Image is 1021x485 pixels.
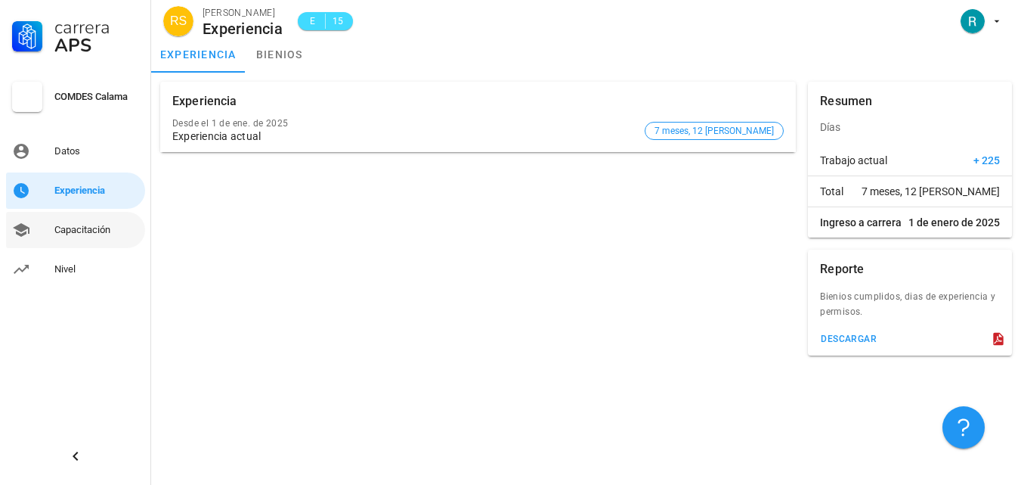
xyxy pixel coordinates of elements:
[54,36,139,54] div: APS
[54,263,139,275] div: Nivel
[307,14,319,29] span: E
[203,20,283,37] div: Experiencia
[820,215,902,230] span: Ingreso a carrera
[172,118,639,129] div: Desde el 1 de ene. de 2025
[814,328,883,350] button: descargar
[654,123,774,139] span: 7 meses, 12 [PERSON_NAME]
[961,9,985,33] div: avatar
[246,36,314,73] a: bienios
[54,145,139,157] div: Datos
[332,14,344,29] span: 15
[908,215,1000,230] span: 1 de enero de 2025
[6,133,145,169] a: Datos
[820,82,872,121] div: Resumen
[820,250,864,289] div: Reporte
[6,251,145,288] a: Nivel
[54,91,139,103] div: COMDES Calama
[808,109,1012,145] div: Días
[808,289,1012,328] div: Bienios cumplidos, dias de experiencia y permisos.
[151,36,246,73] a: experiencia
[203,5,283,20] div: [PERSON_NAME]
[54,185,139,197] div: Experiencia
[172,130,639,143] div: Experiencia actual
[973,153,1000,168] span: + 225
[820,334,877,344] div: descargar
[172,82,237,121] div: Experiencia
[820,153,887,168] span: Trabajo actual
[820,184,843,199] span: Total
[163,6,193,36] div: avatar
[6,173,145,209] a: Experiencia
[54,18,139,36] div: Carrera
[6,212,145,248] a: Capacitación
[170,6,187,36] span: RS
[862,184,1000,199] span: 7 meses, 12 [PERSON_NAME]
[54,224,139,236] div: Capacitación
